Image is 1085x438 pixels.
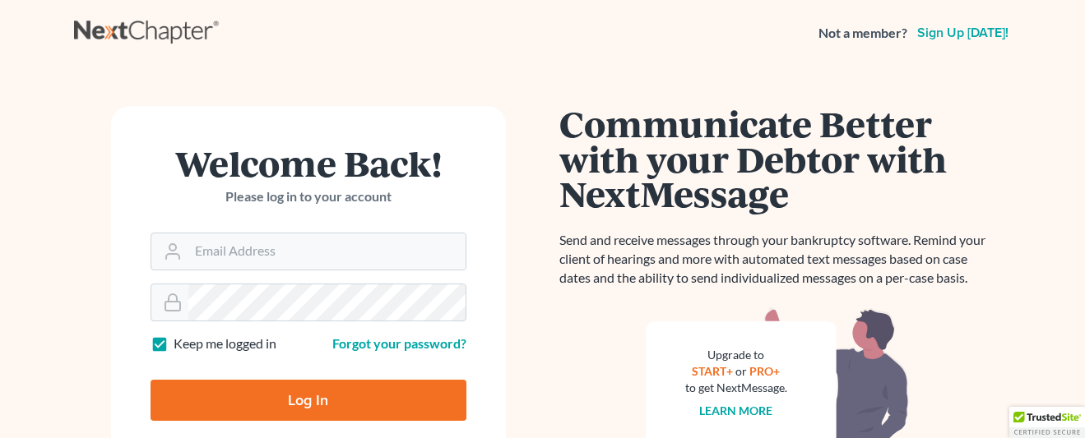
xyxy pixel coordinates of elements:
[151,380,466,421] input: Log In
[188,233,466,270] input: Email Address
[692,364,733,378] a: START+
[735,364,747,378] span: or
[151,145,466,181] h1: Welcome Back!
[818,24,907,43] strong: Not a member?
[559,231,995,288] p: Send and receive messages through your bankruptcy software. Remind your client of hearings and mo...
[685,380,787,396] div: to get NextMessage.
[174,334,276,353] label: Keep me logged in
[151,187,466,206] p: Please log in to your account
[685,347,787,363] div: Upgrade to
[559,106,995,211] h1: Communicate Better with your Debtor with NextMessage
[749,364,780,378] a: PRO+
[1009,407,1085,438] div: TrustedSite Certified
[914,26,1012,39] a: Sign up [DATE]!
[332,335,466,351] a: Forgot your password?
[699,403,772,417] a: Learn more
